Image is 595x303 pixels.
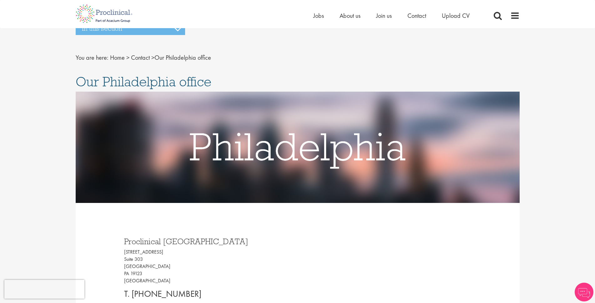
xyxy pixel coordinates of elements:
span: > [151,53,154,62]
img: Chatbot [575,283,593,301]
a: Jobs [313,12,324,20]
span: Our Philadelphia office [110,53,211,62]
a: About us [340,12,361,20]
a: Contact [407,12,426,20]
span: You are here: [76,53,108,62]
h3: Proclinical [GEOGRAPHIC_DATA] [124,237,293,245]
h3: In this section [76,22,185,35]
a: breadcrumb link to Home [110,53,125,62]
a: Join us [376,12,392,20]
iframe: reCAPTCHA [4,280,84,299]
span: > [126,53,129,62]
a: Upload CV [442,12,470,20]
p: T. [PHONE_NUMBER] [124,288,293,300]
a: breadcrumb link to Contact [131,53,150,62]
span: Our Philadelphia office [76,73,211,90]
p: [STREET_ADDRESS] Suite 303 [GEOGRAPHIC_DATA] PA 19123 [GEOGRAPHIC_DATA] [124,249,293,284]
